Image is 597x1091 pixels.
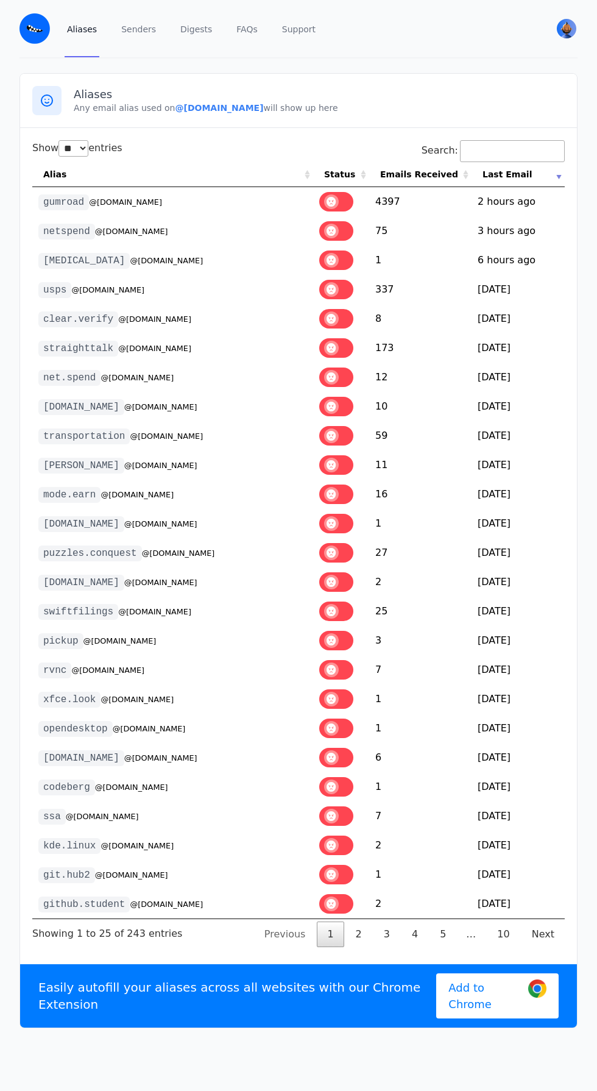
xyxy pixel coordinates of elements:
code: straighttalk [38,341,118,357]
small: @[DOMAIN_NAME] [118,607,191,616]
th: Emails Received: activate to sort column ascending [369,162,472,187]
a: 2 [345,922,372,947]
code: pickup [38,633,83,649]
td: 6 [369,743,472,772]
a: Add to Chrome [436,973,559,1018]
td: 11 [369,450,472,480]
td: [DATE] [472,655,565,684]
td: [DATE] [472,772,565,801]
td: 1 [369,714,472,743]
small: @[DOMAIN_NAME] [124,578,197,587]
code: [DOMAIN_NAME] [38,750,124,766]
small: @[DOMAIN_NAME] [101,490,174,499]
code: puzzles.conquest [38,545,142,561]
code: [DOMAIN_NAME] [38,516,124,532]
code: git.hub2 [38,867,95,883]
a: Previous [254,922,316,947]
td: [DATE] [472,889,565,919]
code: transportation [38,428,130,444]
small: @[DOMAIN_NAME] [95,870,168,880]
code: clear.verify [38,311,118,327]
td: 1 [369,684,472,714]
a: 3 [373,922,400,947]
code: github.student [38,897,130,912]
td: [DATE] [472,831,565,860]
td: [DATE] [472,743,565,772]
small: @[DOMAIN_NAME] [95,227,168,236]
td: [DATE] [472,480,565,509]
small: @[DOMAIN_NAME] [101,841,174,850]
small: @[DOMAIN_NAME] [71,285,144,294]
td: [DATE] [472,626,565,655]
a: 4 [401,922,428,947]
td: 2 [369,831,472,860]
td: [DATE] [472,363,565,392]
small: @[DOMAIN_NAME] [101,373,174,382]
button: User menu [556,18,578,40]
code: usps [38,282,71,298]
label: Show entries [32,142,122,154]
code: [MEDICAL_DATA] [38,253,130,269]
th: Status: activate to sort column ascending [313,162,369,187]
div: Showing 1 to 25 of 243 entries [32,919,182,941]
td: 59 [369,421,472,450]
small: @[DOMAIN_NAME] [124,519,197,528]
td: [DATE] [472,392,565,421]
small: @[DOMAIN_NAME] [130,900,203,909]
small: @[DOMAIN_NAME] [66,812,139,821]
td: 337 [369,275,472,304]
td: [DATE] [472,714,565,743]
td: [DATE] [472,567,565,597]
td: 10 [369,392,472,421]
img: Joanna's Avatar [557,19,576,38]
small: @[DOMAIN_NAME] [130,256,203,265]
code: net.spend [38,370,101,386]
code: [PERSON_NAME] [38,458,124,474]
code: swiftfilings [38,604,118,620]
td: [DATE] [472,450,565,480]
td: 3 hours ago [472,216,565,246]
a: 5 [429,922,456,947]
td: 7 [369,655,472,684]
td: 2 hours ago [472,187,565,216]
td: 1 [369,246,472,275]
td: 25 [369,597,472,626]
td: 16 [369,480,472,509]
small: @[DOMAIN_NAME] [118,344,191,353]
code: opendesktop [38,721,113,737]
a: 10 [487,922,520,947]
td: 75 [369,216,472,246]
td: 6 hours ago [472,246,565,275]
code: kde.linux [38,838,101,854]
td: 12 [369,363,472,392]
th: Last Email: activate to sort column ascending [472,162,565,187]
small: @[DOMAIN_NAME] [101,695,174,704]
small: @[DOMAIN_NAME] [142,549,215,558]
code: [DOMAIN_NAME] [38,575,124,591]
td: 3 [369,626,472,655]
code: xfce.look [38,692,101,708]
img: Google Chrome Logo [528,979,546,998]
code: gumroad [38,194,89,210]
td: 1 [369,509,472,538]
th: Alias: activate to sort column ascending [32,162,313,187]
td: [DATE] [472,801,565,831]
td: 27 [369,538,472,567]
small: @[DOMAIN_NAME] [95,783,168,792]
td: [DATE] [472,333,565,363]
small: @[DOMAIN_NAME] [71,666,144,675]
a: Next [521,922,565,947]
code: ssa [38,809,66,825]
span: … [456,928,486,940]
td: [DATE] [472,684,565,714]
small: @[DOMAIN_NAME] [118,315,191,324]
small: @[DOMAIN_NAME] [89,197,162,207]
h3: Aliases [74,87,565,102]
input: Search: [460,140,565,162]
td: [DATE] [472,421,565,450]
small: @[DOMAIN_NAME] [124,461,197,470]
code: netspend [38,224,95,240]
small: @[DOMAIN_NAME] [124,753,197,762]
td: 173 [369,333,472,363]
code: codeberg [38,780,95,795]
